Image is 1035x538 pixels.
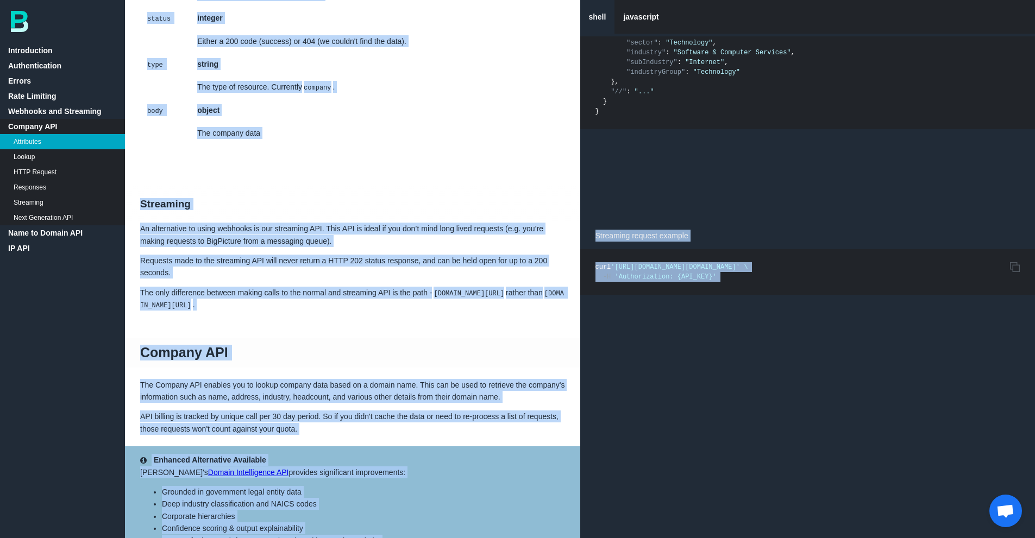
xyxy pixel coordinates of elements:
[724,59,728,66] span: ,
[615,273,717,281] span: 'Authorization: {API_KEY}'
[197,106,219,115] strong: object
[146,60,165,71] code: type
[693,68,740,76] span: "Technology"
[603,98,607,105] span: }
[125,379,580,403] p: The Company API enables you to lookup company data based on a domain name. This can be used to re...
[162,486,565,498] li: Grounded in government legal entity data
[154,455,266,464] strong: Enhanced Alternative Available
[989,495,1022,527] a: Open chat
[302,83,333,93] code: company
[626,68,685,76] span: "industryGroup"
[192,122,412,144] td: The company data
[666,39,712,47] span: "Technology"
[666,49,669,56] span: :
[162,522,565,534] li: Confidence scoring & output explainability
[432,288,506,299] code: [DOMAIN_NAME][URL]
[162,498,565,510] li: Deep industry classification and NAICS codes
[125,338,580,368] h1: Company API
[125,255,580,279] p: Requests made to the streaming API will never return a HTTP 202 status response, and can be held ...
[11,11,28,32] img: bp-logo-B-teal.svg
[713,39,717,47] span: ,
[674,49,791,56] span: "Software & Computer Services"
[162,510,565,522] li: Corporate hierarchies
[595,107,599,115] span: }
[125,223,580,247] p: An alternative to using webhooks is our streaming API. This API is ideal if you don’t mind long l...
[192,75,412,98] td: The type of resource. Currently .
[208,468,289,477] a: Domain Intelligence API
[197,60,218,68] strong: string
[685,59,724,66] span: "Internet"
[611,88,626,96] span: "//"
[678,59,681,66] span: :
[192,30,412,53] td: Either a 200 code (success) or 404 (we couldn't find the data).
[650,29,654,37] span: :
[125,410,580,435] p: API billing is tracked by unique call per 30 day period. So if you didn't cache the data or need ...
[658,39,662,47] span: :
[146,106,165,117] code: body
[744,263,748,271] span: \
[685,68,689,76] span: :
[595,263,748,281] code: curl
[626,49,666,56] span: "industry"
[791,49,795,56] span: ,
[626,39,658,47] span: "sector"
[626,88,630,96] span: :
[603,273,611,281] span: -H
[611,29,650,37] span: "category"
[146,14,172,24] code: status
[611,263,740,271] span: '[URL][DOMAIN_NAME][DOMAIN_NAME]'
[658,29,662,37] span: {
[140,288,564,311] code: [DOMAIN_NAME][URL]
[125,186,580,223] h2: Streaming
[611,78,618,86] span: },
[125,287,580,311] p: The only difference between making calls to the normal and streaming API is the path - rather than .
[626,59,678,66] span: "subIndustry"
[635,88,654,96] span: "..."
[197,14,223,22] strong: integer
